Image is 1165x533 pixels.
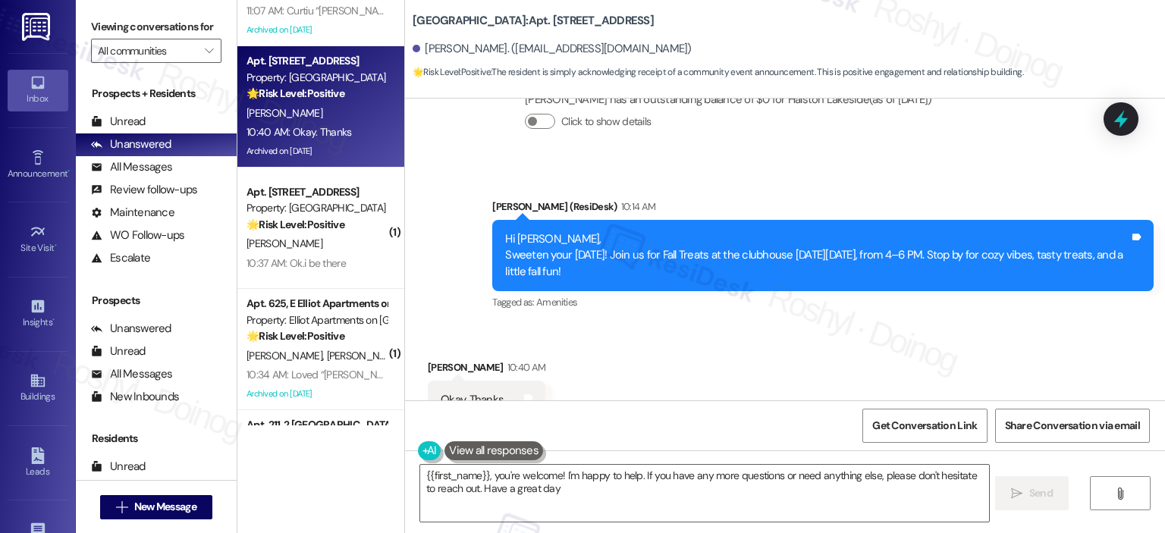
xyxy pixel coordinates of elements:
[247,329,344,343] strong: 🌟 Risk Level: Positive
[995,409,1150,443] button: Share Conversation via email
[441,392,504,408] div: Okay. Thanks
[872,418,977,434] span: Get Conversation Link
[247,417,387,433] div: Apt. 211, 2 [GEOGRAPHIC_DATA]
[247,70,387,86] div: Property: [GEOGRAPHIC_DATA]
[413,64,1023,80] span: : The resident is simply acknowledging receipt of a community event announcement. This is positiv...
[617,199,656,215] div: 10:14 AM
[504,359,546,375] div: 10:40 AM
[561,114,651,130] label: Click to show details
[247,256,346,270] div: 10:37 AM: Ok.i be there
[8,70,68,111] a: Inbox
[247,86,344,100] strong: 🌟 Risk Level: Positive
[247,200,387,216] div: Property: [GEOGRAPHIC_DATA]
[536,296,577,309] span: Amenities
[91,205,174,221] div: Maintenance
[247,53,387,69] div: Apt. [STREET_ADDRESS]
[505,231,1129,280] div: Hi [PERSON_NAME], Sweeten your [DATE]! Join us for Fall Treats at the clubhouse [DATE][DATE], fro...
[91,227,184,243] div: WO Follow-ups
[420,465,988,522] textarea: {{first_name}}, you're welcome! I'm happy to help. If you have any more questions or need anythin...
[413,66,491,78] strong: 🌟 Risk Level: Positive
[91,136,171,152] div: Unanswered
[247,218,344,231] strong: 🌟 Risk Level: Positive
[428,359,545,381] div: [PERSON_NAME]
[8,293,68,334] a: Insights •
[1114,488,1126,500] i: 
[91,159,172,175] div: All Messages
[413,41,692,57] div: [PERSON_NAME]. ([EMAIL_ADDRESS][DOMAIN_NAME])
[247,237,322,250] span: [PERSON_NAME]
[91,366,172,382] div: All Messages
[247,312,387,328] div: Property: Elliot Apartments on [GEOGRAPHIC_DATA]
[22,13,53,41] img: ResiDesk Logo
[492,199,1154,220] div: [PERSON_NAME] (ResiDesk)
[247,106,322,120] span: [PERSON_NAME]
[91,15,221,39] label: Viewing conversations for
[91,343,146,359] div: Unread
[245,20,388,39] div: Archived on [DATE]
[100,495,212,519] button: New Message
[91,321,171,337] div: Unanswered
[52,315,55,325] span: •
[116,501,127,513] i: 
[862,409,987,443] button: Get Conversation Link
[68,166,70,177] span: •
[91,182,197,198] div: Review follow-ups
[91,459,146,475] div: Unread
[247,349,327,362] span: [PERSON_NAME]
[1011,488,1022,500] i: 
[8,219,68,260] a: Site Visit •
[8,443,68,484] a: Leads
[525,92,931,108] div: [PERSON_NAME] has an outstanding balance of $0 for Halston Lakeside (as of [DATE])
[995,476,1069,510] button: Send
[245,384,388,403] div: Archived on [DATE]
[91,250,150,266] div: Escalate
[91,389,179,405] div: New Inbounds
[247,296,387,312] div: Apt. 625, E Elliot Apartments on [GEOGRAPHIC_DATA]
[98,39,197,63] input: All communities
[134,499,196,515] span: New Message
[76,293,237,309] div: Prospects
[55,240,57,251] span: •
[1005,418,1140,434] span: Share Conversation via email
[492,291,1154,313] div: Tagged as:
[76,86,237,102] div: Prospects + Residents
[247,125,352,139] div: 10:40 AM: Okay. Thanks
[247,184,387,200] div: Apt. [STREET_ADDRESS]
[245,142,388,161] div: Archived on [DATE]
[91,114,146,130] div: Unread
[205,45,213,57] i: 
[1029,485,1053,501] span: Send
[413,13,654,29] b: [GEOGRAPHIC_DATA]: Apt. [STREET_ADDRESS]
[327,349,403,362] span: [PERSON_NAME]
[8,368,68,409] a: Buildings
[76,431,237,447] div: Residents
